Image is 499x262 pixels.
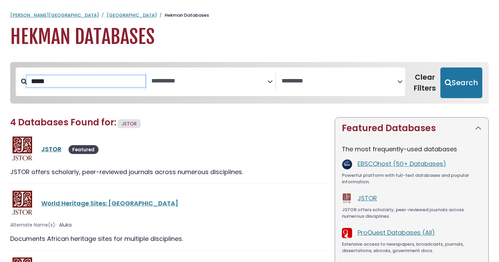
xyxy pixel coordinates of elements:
[10,62,489,104] nav: Search filters
[122,120,137,127] span: JSTOR
[282,78,398,85] textarea: Search
[157,12,209,19] li: Hekman Databases
[107,12,157,18] a: [GEOGRAPHIC_DATA]
[10,234,327,243] div: Documents African heritage sites for multiple disciplines.
[59,221,72,229] span: Aluka
[358,228,435,237] a: ProQuest Databases (All)
[10,12,489,19] nav: breadcrumb
[335,118,488,139] button: Featured Databases
[409,67,440,98] button: Clear Filters
[342,144,482,154] p: The most frequently-used databases
[41,199,178,207] a: World Heritage Sites: [GEOGRAPHIC_DATA]
[342,241,482,254] div: Extensive access to newspapers, broadcasts, journals, dissertations, ebooks, government docs.
[440,67,482,98] button: Submit for Search Results
[358,159,446,168] a: EBSCOhost (50+ Databases)
[10,116,116,128] span: 4 Databases Found for:
[358,194,377,202] a: JSTOR
[151,78,268,85] textarea: Search
[342,206,482,220] div: JSTOR offers scholarly, peer-reviewed journals across numerous disciplines.
[10,26,489,48] h1: Hekman Databases
[10,167,327,176] div: JSTOR offers scholarly, peer-reviewed journals across numerous disciplines.
[41,145,61,153] a: JSTOR
[69,145,99,154] span: Featured
[10,12,99,18] a: [PERSON_NAME][GEOGRAPHIC_DATA]
[10,221,56,229] span: Alternate Name(s):
[27,76,145,87] input: Search database by title or keyword
[342,172,482,185] div: Powerful platform with full-text databases and popular information.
